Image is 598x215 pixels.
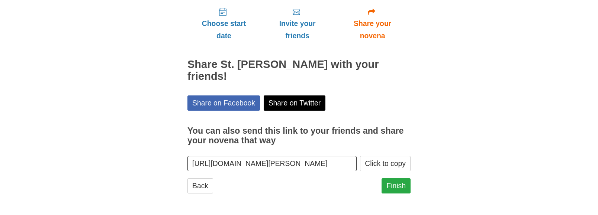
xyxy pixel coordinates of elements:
[195,17,253,42] span: Choose start date
[360,156,411,171] button: Click to copy
[382,178,411,193] a: Finish
[187,1,260,46] a: Choose start date
[260,1,334,46] a: Invite your friends
[187,178,213,193] a: Back
[264,95,326,111] a: Share on Twitter
[187,95,260,111] a: Share on Facebook
[342,17,403,42] span: Share your novena
[187,59,411,82] h2: Share St. [PERSON_NAME] with your friends!
[187,126,411,145] h3: You can also send this link to your friends and share your novena that way
[334,1,411,46] a: Share your novena
[268,17,327,42] span: Invite your friends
